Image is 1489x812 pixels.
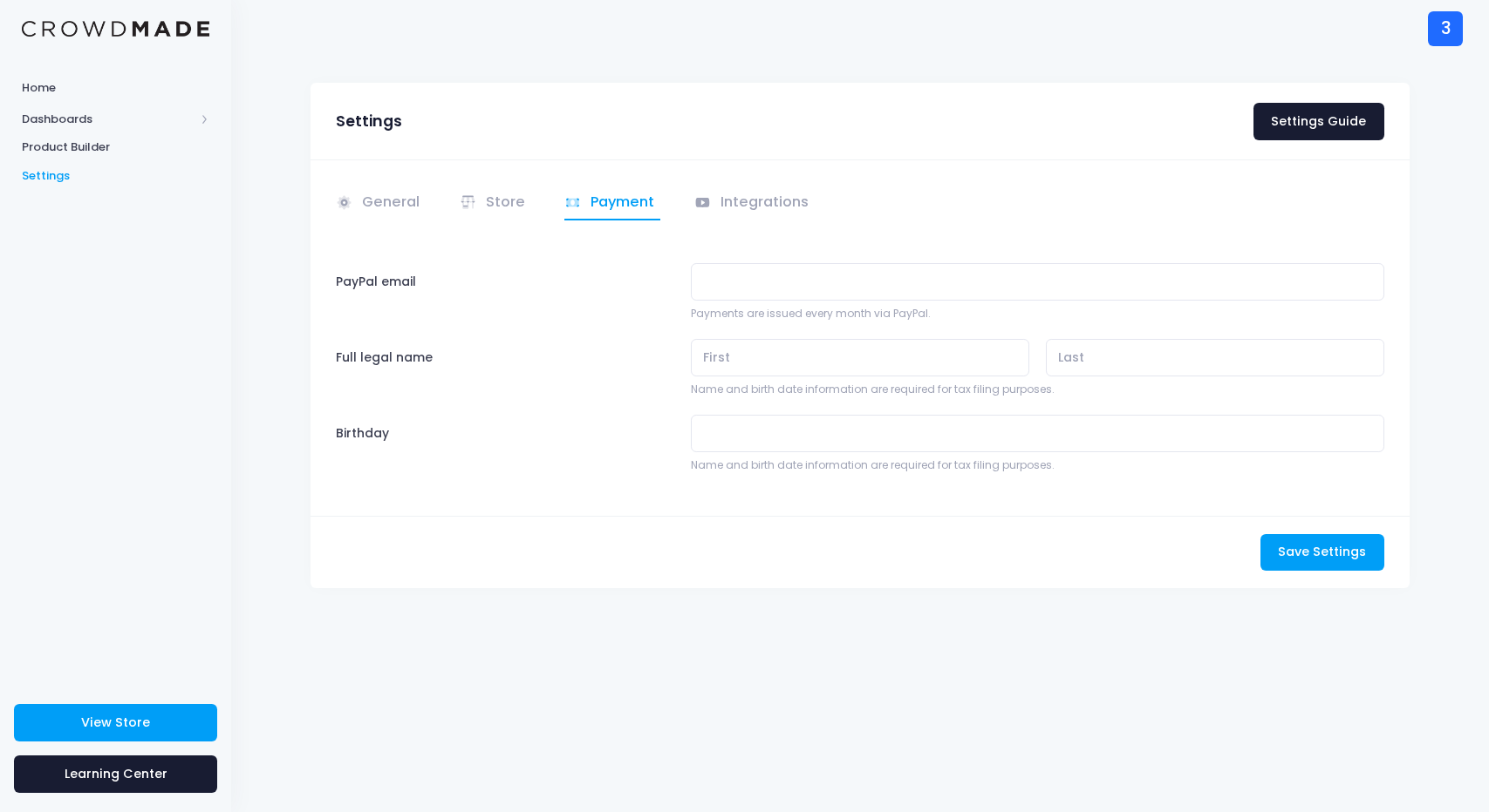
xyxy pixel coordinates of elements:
[336,112,402,131] h3: Settings
[1278,543,1366,560] span: Save Settings
[14,704,217,741] a: View Store
[1253,103,1384,140] a: Settings Guide
[691,457,1384,473] div: Name and birth date information are required for tax filing purposes.
[1428,11,1463,46] div: 3
[22,21,209,37] img: Logo
[336,186,426,220] a: General
[564,186,660,220] a: Payment
[328,263,683,321] label: PayPal email
[691,382,1384,397] div: Name and birth date information are required for tax filing purposes.
[22,111,195,128] span: Dashboards
[691,306,1384,321] div: Payments are issued every month via PayPal.
[1260,534,1384,572] button: Save Settings
[328,415,683,473] label: Birthday
[460,186,531,220] a: Store
[694,186,815,220] a: Integrations
[14,755,217,793] a: Learning Center
[65,765,167,782] span: Learning Center
[1046,339,1384,376] input: Last
[691,339,1029,376] input: First
[81,714,150,731] span: View Store
[22,167,209,185] span: Settings
[22,139,209,156] span: Product Builder
[336,339,433,376] label: Full legal name
[22,79,209,97] span: Home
